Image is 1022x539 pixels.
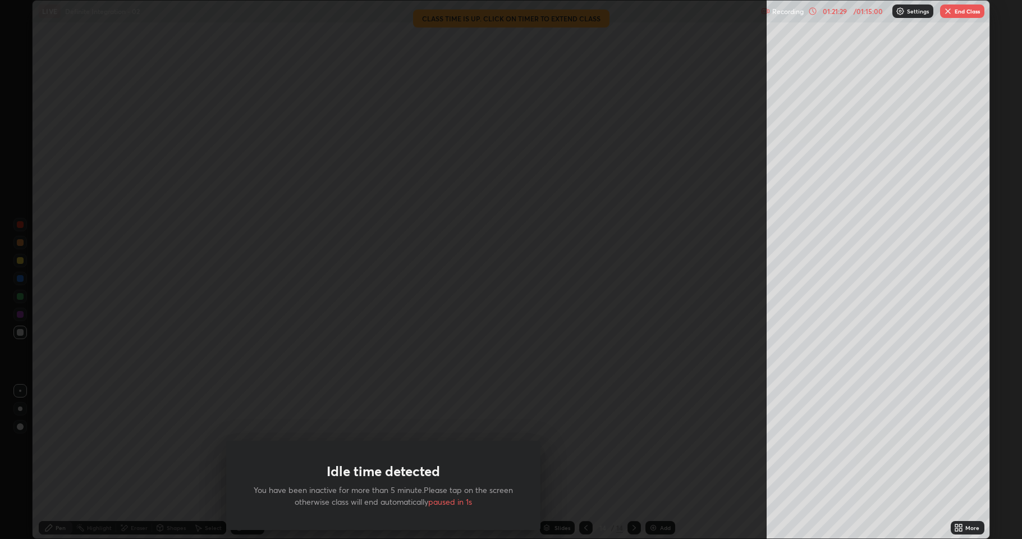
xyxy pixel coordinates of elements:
[907,8,929,14] p: Settings
[896,7,905,16] img: class-settings-icons
[943,7,952,16] img: end-class-cross
[327,463,440,479] h1: Idle time detected
[253,484,514,508] p: You have been inactive for more than 5 minute.Please tap on the screen otherwise class will end a...
[851,8,886,15] div: / 01:15:00
[940,4,984,18] button: End Class
[965,525,979,531] div: More
[772,7,804,16] p: Recording
[819,8,851,15] div: 01:21:29
[428,496,472,507] span: paused in 1s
